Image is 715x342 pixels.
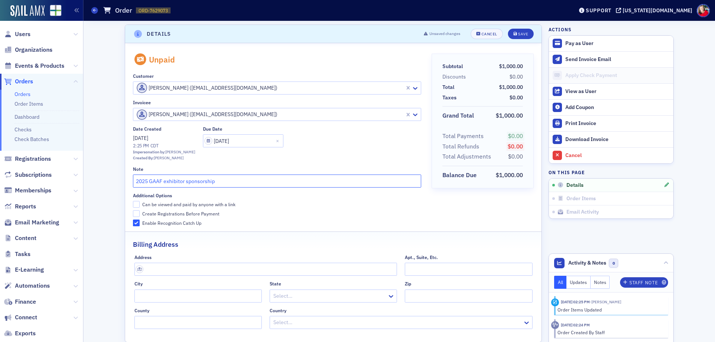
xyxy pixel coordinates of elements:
a: Orders [4,77,33,86]
div: Country [270,308,286,313]
h4: Actions [549,26,572,33]
span: Balance Due [442,171,479,180]
span: CDT [149,143,159,148]
input: Enable Recognition Catch Up [133,220,140,226]
div: Total Refunds [442,142,479,151]
div: County [134,308,149,313]
span: $0.00 [509,94,523,101]
a: Print Invoice [549,115,673,131]
span: Tasks [15,250,31,258]
span: $0.00 [508,153,523,160]
div: Cancel [565,152,670,159]
div: Add Coupon [565,104,670,111]
span: Impersonation by: [133,149,165,154]
span: $0.00 [509,73,523,80]
span: Reports [15,202,36,211]
div: Order Items Updated [557,306,663,313]
input: MM/DD/YYYY [203,134,283,147]
a: Orders [15,91,31,98]
div: Order Created By Staff [557,329,663,336]
button: Close [273,134,283,147]
span: Users [15,30,31,38]
span: Events & Products [15,62,64,70]
button: Cancel [471,29,503,39]
span: 0 [609,259,618,268]
h4: On this page [549,169,674,176]
h4: Details [147,30,171,38]
a: Dashboard [15,114,39,120]
button: Cancel [549,147,673,163]
span: ORD-7629073 [139,7,168,14]
a: Order Items [15,100,43,107]
span: $1,000.00 [496,112,523,119]
span: $0.00 [508,132,523,140]
div: Apt., Suite, Etc. [405,255,438,260]
span: $1,000.00 [499,63,523,70]
span: $0.00 [508,143,523,150]
div: Address [134,255,152,260]
span: Created By: [133,155,154,160]
time: 9/17/2025 02:25 PM [561,299,590,304]
button: All [554,276,567,289]
a: Download Invoice [549,131,673,147]
div: Activity [551,321,559,329]
a: Subscriptions [4,171,52,179]
div: Due Date [203,126,222,132]
a: Check Batches [15,136,49,143]
div: Invoicee [133,100,151,105]
a: Registrations [4,155,51,163]
div: Note [133,166,143,172]
div: Subtotal [442,63,463,70]
a: Automations [4,282,50,290]
div: Staff Note [629,281,658,285]
span: Profile [697,4,710,17]
a: Checks [15,126,32,133]
span: Total [442,83,457,91]
div: [US_STATE][DOMAIN_NAME] [623,7,692,14]
div: Unpaid [149,55,175,64]
span: $1,000.00 [496,171,523,179]
div: Apply Check Payment [565,72,670,79]
div: [PERSON_NAME] ([EMAIL_ADDRESS][DOMAIN_NAME]) [137,83,403,93]
div: [PERSON_NAME] ([EMAIL_ADDRESS][DOMAIN_NAME]) [137,109,403,120]
span: [DATE] [133,135,148,141]
div: Enable Recognition Catch Up [142,220,201,226]
a: Finance [4,298,36,306]
div: Pay as User [565,40,670,47]
div: [PERSON_NAME] [154,155,184,161]
time: 9/17/2025 02:24 PM [561,322,590,327]
span: Grand Total [442,111,477,120]
button: View as User [549,83,673,99]
input: Can be viewed and paid by anyone with a link [133,201,140,208]
a: Tasks [4,250,31,258]
div: Create Registrations Before Payment [142,211,219,217]
a: E-Learning [4,266,44,274]
span: Exports [15,329,36,338]
span: Email Marketing [15,218,59,227]
a: Exports [4,329,36,338]
span: $1,000.00 [499,84,523,90]
span: Order Items [566,195,596,202]
button: Pay as User [549,36,673,51]
span: Automations [15,282,50,290]
time: 2:25 PM [133,143,149,148]
span: Organizations [15,46,53,54]
span: Registrations [15,155,51,163]
img: SailAMX [10,5,45,17]
span: Connect [15,313,37,322]
a: Organizations [4,46,53,54]
a: Events & Products [4,62,64,70]
div: Balance Due [442,171,477,180]
img: SailAMX [50,5,61,16]
div: Discounts [442,73,466,81]
span: Content [15,234,36,242]
div: State [270,281,281,287]
span: Email Activity [566,209,599,215]
span: Activity & Notes [568,259,606,267]
span: Subscriptions [15,171,52,179]
span: Orders [15,77,33,86]
div: Save [518,32,528,36]
h1: Order [115,6,132,15]
div: Taxes [442,94,457,102]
